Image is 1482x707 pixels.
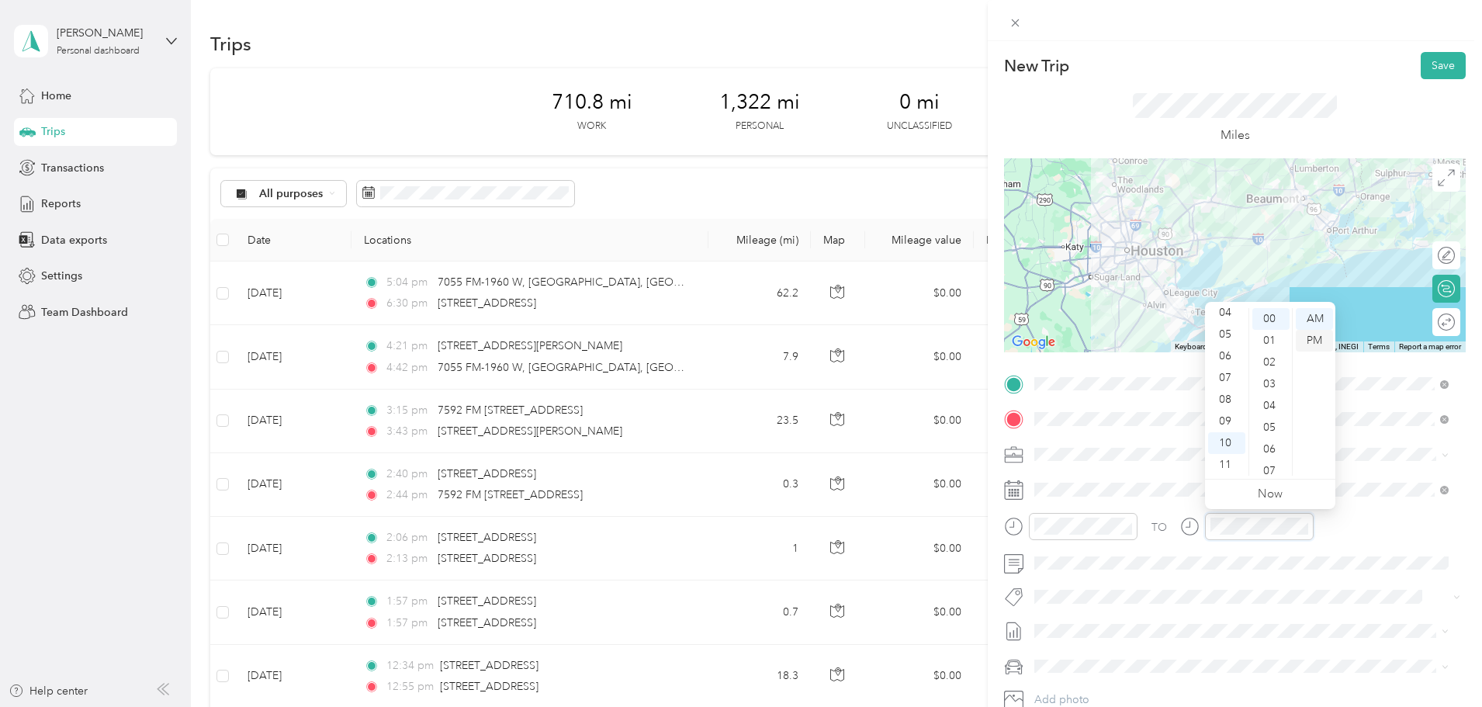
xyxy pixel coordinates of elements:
iframe: Everlance-gr Chat Button Frame [1395,620,1482,707]
button: Save [1421,52,1466,79]
p: Miles [1221,126,1250,145]
div: 10 [1208,432,1245,454]
a: Open this area in Google Maps (opens a new window) [1008,332,1059,352]
div: TO [1151,519,1167,535]
a: Terms (opens in new tab) [1368,342,1390,351]
div: 07 [1252,460,1290,482]
a: Report a map error [1399,342,1461,351]
div: 06 [1208,345,1245,367]
div: 05 [1208,324,1245,345]
div: 01 [1252,330,1290,352]
div: 03 [1252,373,1290,395]
div: 04 [1208,302,1245,324]
div: 06 [1252,438,1290,460]
div: 07 [1208,367,1245,389]
div: 04 [1252,395,1290,417]
div: 05 [1252,417,1290,438]
div: 08 [1208,389,1245,411]
button: Keyboard shortcuts [1175,341,1241,352]
div: AM [1296,308,1333,330]
div: 09 [1208,411,1245,432]
div: PM [1296,330,1333,352]
p: New Trip [1004,55,1069,77]
a: Now [1258,487,1283,501]
div: 11 [1208,454,1245,476]
div: 02 [1252,352,1290,373]
div: 00 [1252,308,1290,330]
img: Google [1008,332,1059,352]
